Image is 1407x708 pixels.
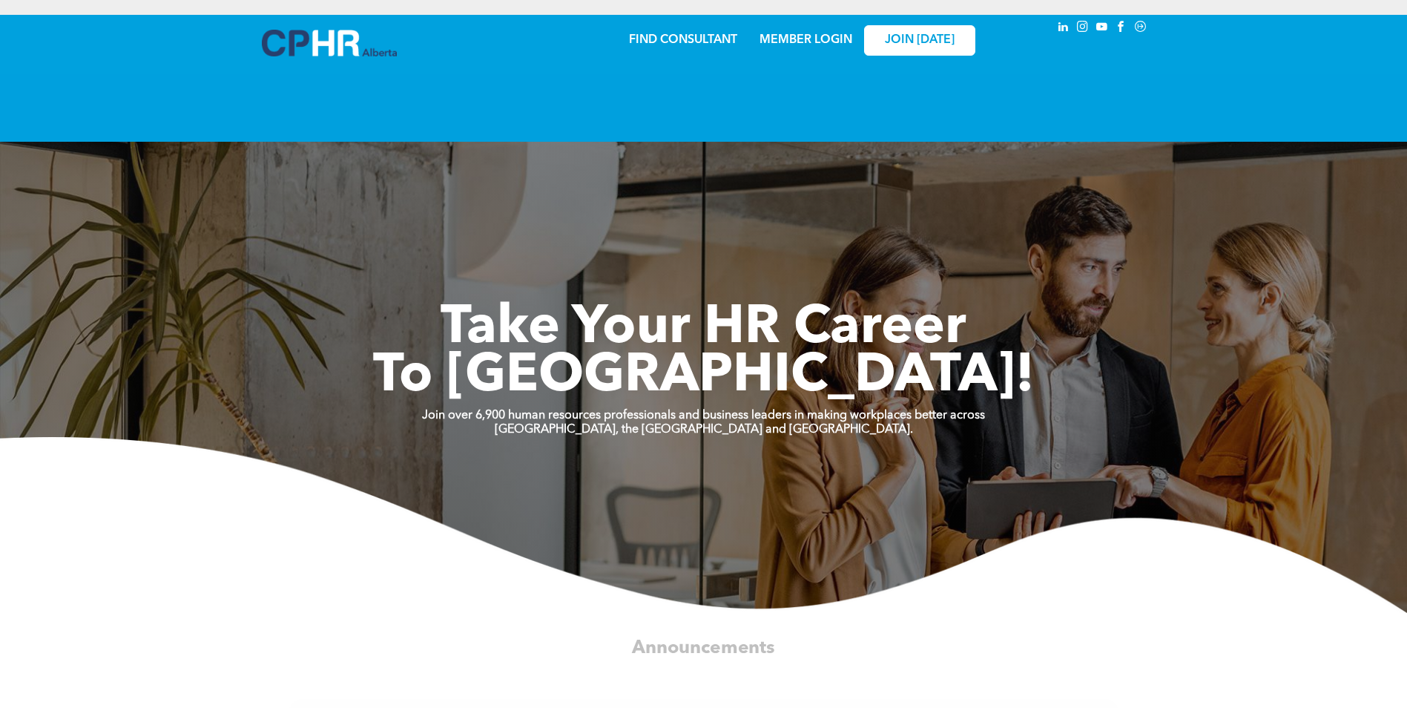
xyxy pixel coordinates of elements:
a: FIND CONSULTANT [629,34,737,46]
a: Social network [1133,19,1149,39]
span: Take Your HR Career [441,302,966,355]
span: To [GEOGRAPHIC_DATA]! [373,350,1035,404]
a: linkedin [1055,19,1072,39]
span: JOIN [DATE] [885,33,955,47]
a: instagram [1075,19,1091,39]
strong: [GEOGRAPHIC_DATA], the [GEOGRAPHIC_DATA] and [GEOGRAPHIC_DATA]. [495,424,913,436]
img: A blue and white logo for cp alberta [262,30,397,56]
a: JOIN [DATE] [864,25,975,56]
a: youtube [1094,19,1110,39]
span: Announcements [632,639,774,658]
strong: Join over 6,900 human resources professionals and business leaders in making workplaces better ac... [422,410,985,422]
a: facebook [1113,19,1130,39]
a: MEMBER LOGIN [759,34,852,46]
